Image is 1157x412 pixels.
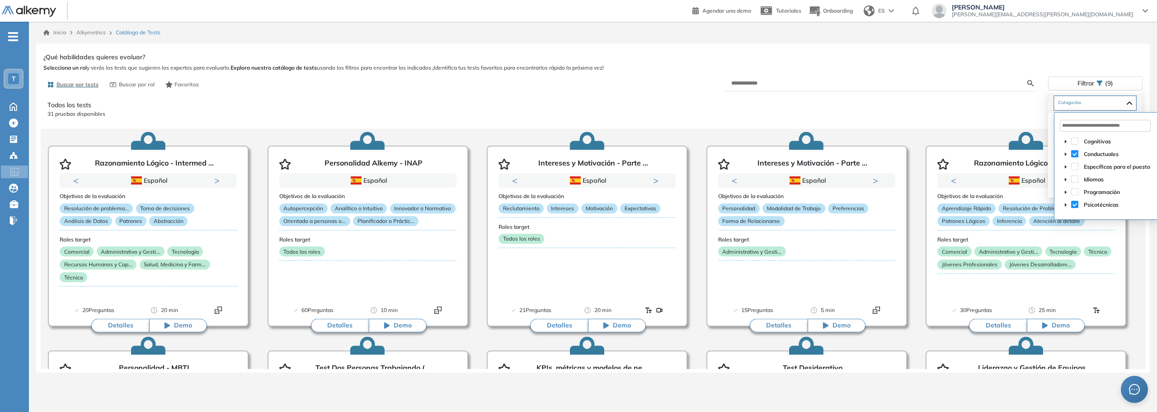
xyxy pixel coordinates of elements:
span: Agendar una demo [702,7,751,14]
span: (9) [1105,77,1113,90]
img: world [864,5,875,16]
p: Autopercepción [279,204,328,213]
img: Format test logo [645,307,652,314]
img: Format test logo [215,307,222,314]
span: Cognitivas [1084,138,1111,145]
h3: Roles target [937,237,1115,243]
h3: Objetivos de la evaluación [60,193,237,199]
button: Previous [951,176,960,185]
span: Buscar por rol [119,81,155,89]
span: caret-down [1063,177,1068,182]
p: Inferencia [992,216,1026,226]
span: Específicas para el puesto [1082,161,1152,172]
button: Detalles [311,319,369,332]
div: Español [92,175,205,185]
p: Aprendizaje Rápido [937,204,995,213]
p: Administrativo y Gesti... [97,246,165,256]
p: Todos los roles [499,234,544,244]
span: Alkymetrics [76,29,106,36]
span: Conductuales [1082,148,1152,159]
p: 31 pruebas disponibles [47,110,1138,118]
button: Detalles [750,319,808,332]
span: Onboarding [823,7,853,14]
p: Intereses y Motivación - Parte ... [538,159,648,170]
button: Demo [588,319,646,332]
span: caret-down [1063,139,1068,144]
span: [PERSON_NAME][EMAIL_ADDRESS][PERSON_NAME][DOMAIN_NAME] [952,11,1133,18]
button: 1 [796,188,807,189]
img: Format test logo [1093,307,1100,314]
button: Onboarding [809,1,853,21]
p: Forma de Relacionarse [718,216,785,226]
p: Personalidad Alkemy - INAP [325,159,423,170]
button: 2 [152,188,159,189]
p: Técnico [60,272,87,282]
p: Motivación [581,204,617,213]
div: Español [531,175,644,185]
button: Detalles [969,319,1027,332]
p: Salud, Medicina y Farm... [140,260,210,270]
div: Nivel [1054,115,1137,130]
button: 2 [585,188,593,189]
p: Innovador o Normativo [390,204,456,213]
img: ESP [790,176,800,185]
button: 2 [1030,188,1037,189]
span: 30 Preguntas [960,306,992,315]
p: Intereses y Motivación - Parte ... [757,159,867,170]
span: 20 min [594,306,611,315]
button: Demo [369,319,427,332]
span: Demo [394,321,412,330]
p: Toma de decisiones [136,204,194,213]
img: Logo [2,6,56,17]
div: Español [969,175,1082,185]
p: Test Dos Personas Trabajando ( ... [315,364,432,374]
span: Demo [174,321,192,330]
span: T [12,75,16,82]
p: Comercial [60,246,94,256]
span: caret-down [1063,203,1068,207]
p: Resolución de Problema... [998,204,1072,213]
img: arrow [889,9,894,13]
h3: Roles target [279,237,456,243]
button: Demo [149,319,207,332]
p: Administrativo y Gesti... [718,246,786,256]
b: Explora nuestro catálogo de tests [230,64,317,71]
img: ESP [570,176,581,185]
span: caret-down [1063,152,1068,156]
span: y verás los tests que sugieren los expertos para evaluarlo. usando los filtros para encontrar los... [43,64,1143,72]
span: Filtrar [1077,77,1094,90]
img: ESP [1009,176,1020,185]
span: Psicotécnicas [1084,201,1119,208]
p: Razonamiento Lógico - Intermed ... [95,159,214,170]
button: 3 [596,188,603,189]
p: Intereses [547,204,578,213]
h3: Objetivos de la evaluación [499,193,676,199]
img: ESP [351,176,362,185]
div: Español [750,175,863,185]
button: Demo [1027,319,1085,332]
h3: Roles target [718,237,895,243]
button: Detalles [530,319,588,332]
button: Previous [732,176,741,185]
img: ESP [131,176,142,185]
a: Agendar una demo [692,5,751,15]
div: Español [311,175,424,185]
button: Previous [73,176,82,185]
p: KPIs, métricas y modelos de ne ... [536,364,649,374]
button: 1 [1015,188,1026,189]
span: Demo [832,321,851,330]
h3: Roles target [60,237,237,243]
p: Liderazgo y Gestión de Equipos [978,364,1086,374]
span: 60 Preguntas [301,306,334,315]
span: Demo [613,321,631,330]
p: Test Desiderativo [783,364,842,374]
img: Format test logo [656,307,663,314]
button: 1 [571,188,582,189]
b: Selecciona un rol [43,64,87,71]
h3: Objetivos de la evaluación [937,193,1115,199]
p: Administrativo y Gesti... [974,246,1042,256]
span: Idiomas [1084,176,1104,183]
h3: Roles target [499,224,676,230]
span: Demo [1052,321,1070,330]
span: 10 min [381,306,398,315]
